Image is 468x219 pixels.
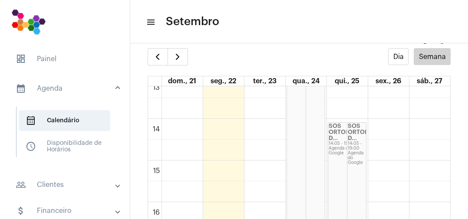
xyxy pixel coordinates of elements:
div: sidenav iconAgenda [5,102,130,169]
span: sidenav icon [16,54,26,64]
mat-icon: sidenav icon [16,180,26,190]
mat-expansion-panel-header: sidenav iconClientes [5,174,130,195]
a: 24 de setembro de 2025 [291,76,321,86]
span: Painel [9,49,121,69]
a: 26 de setembro de 2025 [374,76,403,86]
a: 27 de setembro de 2025 [415,76,444,86]
div: 14:05 - 19:00 [348,141,366,151]
mat-icon: sidenav icon [16,83,26,94]
strong: SOS ORTOPEDIA D... [329,123,363,141]
a: 21 de setembro de 2025 [166,76,198,86]
mat-panel-title: Clientes [16,180,116,190]
mat-icon: sidenav icon [146,17,155,27]
mat-panel-title: Financeiro [16,206,116,216]
button: Dia [388,48,409,65]
img: 7bf4c2a9-cb5a-6366-d80e-59e5d4b2024a.png [7,4,50,39]
a: 23 de setembro de 2025 [251,76,278,86]
div: 15 [152,167,161,175]
span: sidenav icon [26,141,36,152]
mat-panel-title: Agenda [16,83,116,94]
strong: SOS ORTOPEDIA D... [348,123,382,141]
mat-expansion-panel-header: sidenav iconAgenda [5,75,130,102]
button: Semana [414,48,451,65]
div: 14 [151,125,161,133]
div: 14:05 - 19:00 [329,141,366,146]
span: Disponibilidade de Horários [19,136,110,157]
span: Calendário [19,110,110,131]
div: 16 [151,209,161,216]
button: Próximo Semana [168,48,188,65]
mat-icon: sidenav icon [16,206,26,216]
a: 22 de setembro de 2025 [209,76,238,86]
a: 25 de setembro de 2025 [333,76,361,86]
div: Agenda do Google [329,146,366,156]
button: Semana Anterior [148,48,168,65]
span: sidenav icon [26,115,36,126]
div: 13 [151,84,161,92]
div: Agenda do Google [348,151,366,165]
span: Setembro [166,15,219,29]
